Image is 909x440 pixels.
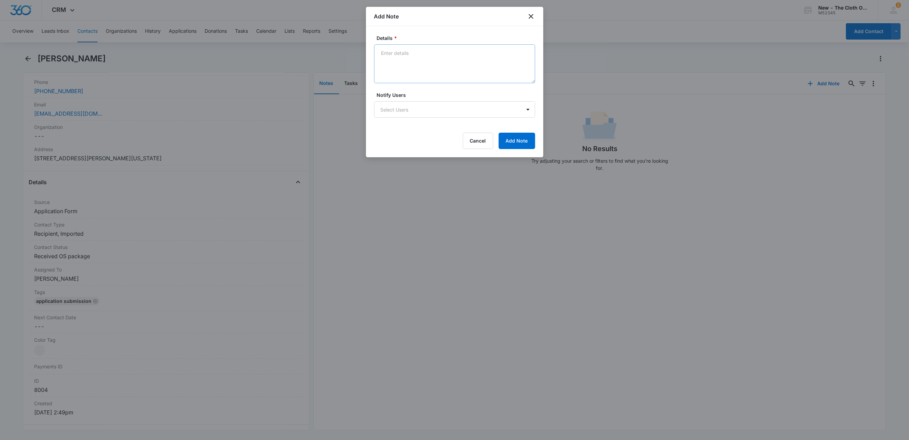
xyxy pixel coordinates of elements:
label: Details [377,34,538,42]
button: Add Note [499,133,535,149]
label: Notify Users [377,91,538,99]
h1: Add Note [374,12,399,20]
button: Cancel [463,133,493,149]
button: close [527,12,535,20]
